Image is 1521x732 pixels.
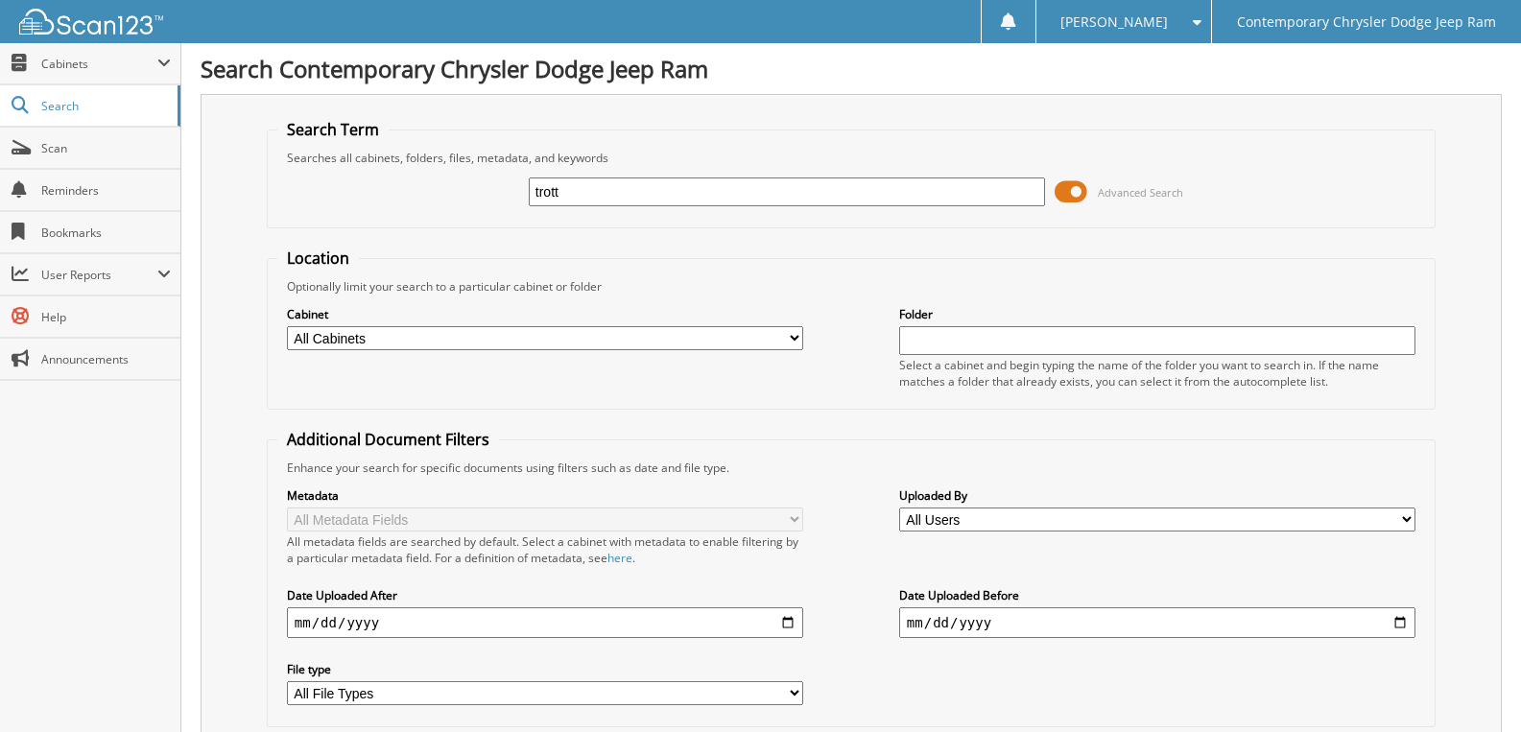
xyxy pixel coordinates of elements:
[41,140,171,156] span: Scan
[277,429,499,450] legend: Additional Document Filters
[41,98,168,114] span: Search
[1237,16,1496,28] span: Contemporary Chrysler Dodge Jeep Ram
[1060,16,1168,28] span: [PERSON_NAME]
[899,357,1415,390] div: Select a cabinet and begin typing the name of the folder you want to search in. If the name match...
[287,607,803,638] input: start
[41,56,157,72] span: Cabinets
[277,119,389,140] legend: Search Term
[277,278,1425,295] div: Optionally limit your search to a particular cabinet or folder
[899,587,1415,603] label: Date Uploaded Before
[287,587,803,603] label: Date Uploaded After
[277,248,359,269] legend: Location
[19,9,163,35] img: scan123-logo-white.svg
[41,267,157,283] span: User Reports
[41,182,171,199] span: Reminders
[287,661,803,677] label: File type
[201,53,1502,84] h1: Search Contemporary Chrysler Dodge Jeep Ram
[287,533,803,566] div: All metadata fields are searched by default. Select a cabinet with metadata to enable filtering b...
[607,550,632,566] a: here
[277,150,1425,166] div: Searches all cabinets, folders, files, metadata, and keywords
[41,351,171,367] span: Announcements
[287,306,803,322] label: Cabinet
[41,309,171,325] span: Help
[277,460,1425,476] div: Enhance your search for specific documents using filters such as date and file type.
[899,607,1415,638] input: end
[287,487,803,504] label: Metadata
[1098,185,1183,200] span: Advanced Search
[899,306,1415,322] label: Folder
[41,224,171,241] span: Bookmarks
[899,487,1415,504] label: Uploaded By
